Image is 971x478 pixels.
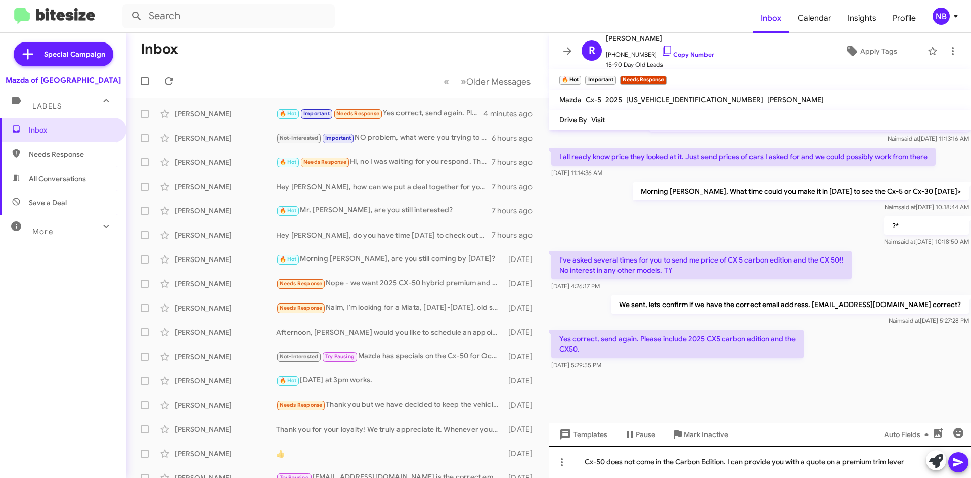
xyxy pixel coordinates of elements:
[551,330,804,358] p: Yes correct, send again. Please include 2025 CX5 carbon edition and the CX50.
[276,449,503,459] div: 👍
[175,157,276,167] div: [PERSON_NAME]
[14,42,113,66] a: Special Campaign
[606,60,714,70] span: 15-90 Day Old Leads
[175,303,276,313] div: [PERSON_NAME]
[175,254,276,265] div: [PERSON_NAME]
[615,425,664,444] button: Pause
[303,110,330,117] span: Important
[898,238,915,245] span: said at
[276,351,503,362] div: Mazda has specials on the Cx-50 for Oct. Please let us know when you are ready.
[276,399,503,411] div: Thank you but we have decided to keep the vehicle till the end of the lease
[492,133,541,143] div: 6 hours ago
[885,4,924,33] span: Profile
[276,253,503,265] div: Morning [PERSON_NAME], are you still coming by [DATE]?
[276,278,503,289] div: Nope - we want 2025 CX-50 hybrid premium and not in a rush, I'll just wait and see if the price d...
[503,303,541,313] div: [DATE]
[559,76,581,85] small: 🔥 Hot
[620,76,667,85] small: Needs Response
[503,376,541,386] div: [DATE]
[29,149,115,159] span: Needs Response
[819,42,922,60] button: Apply Tags
[175,327,276,337] div: [PERSON_NAME]
[44,49,105,59] span: Special Campaign
[551,361,601,369] span: [DATE] 5:29:55 PM
[325,135,351,141] span: Important
[902,317,920,324] span: said at
[551,251,852,279] p: I've asked several times for you to send me price of CX 5 carbon edition and the CX 50!! No inter...
[492,206,541,216] div: 7 hours ago
[276,230,492,240] div: Hey [PERSON_NAME], do you have time [DATE] to check out the Mazda Miata?
[175,449,276,459] div: [PERSON_NAME]
[29,198,67,208] span: Save a Deal
[280,159,297,165] span: 🔥 Hot
[175,376,276,386] div: [PERSON_NAME]
[551,169,602,177] span: [DATE] 11:14:36 AM
[492,157,541,167] div: 7 hours ago
[280,110,297,117] span: 🔥 Hot
[276,156,492,168] div: Hi, no I was waiting for you respond. The front windshield has a minor chipped.
[6,75,121,85] div: Mazda of [GEOGRAPHIC_DATA]
[753,4,789,33] a: Inbox
[605,95,622,104] span: 2025
[559,115,587,124] span: Drive By
[175,206,276,216] div: [PERSON_NAME]
[437,71,455,92] button: Previous
[280,256,297,263] span: 🔥 Hot
[276,302,503,314] div: Naim, I'm looking for a Miata, [DATE]-[DATE], old style, hard top, leather....no red paint. If yo...
[175,133,276,143] div: [PERSON_NAME]
[175,279,276,289] div: [PERSON_NAME]
[876,425,941,444] button: Auto Fields
[889,317,969,324] span: Naim [DATE] 5:27:28 PM
[276,182,492,192] div: Hey [PERSON_NAME], how can we put a deal together for you on the Cx-90?
[175,182,276,192] div: [PERSON_NAME]
[32,102,62,111] span: Labels
[141,41,178,57] h1: Inbox
[461,75,466,88] span: »
[280,353,319,360] span: Not-Interested
[492,182,541,192] div: 7 hours ago
[303,159,346,165] span: Needs Response
[611,295,969,314] p: We sent, lets confirm if we have the correct email address. [EMAIL_ADDRESS][DOMAIN_NAME] correct?
[840,4,885,33] a: Insights
[860,42,897,60] span: Apply Tags
[444,75,449,88] span: «
[503,400,541,410] div: [DATE]
[664,425,736,444] button: Mark Inactive
[276,327,503,337] div: Afternoon, [PERSON_NAME] would you like to schedule an appointment to see the Cx-50?
[933,8,950,25] div: NB
[503,449,541,459] div: [DATE]
[684,425,728,444] span: Mark Inactive
[885,203,969,211] span: Naim [DATE] 10:18:44 AM
[466,76,531,88] span: Older Messages
[661,51,714,58] a: Copy Number
[455,71,537,92] button: Next
[549,425,615,444] button: Templates
[551,282,600,290] span: [DATE] 4:26:17 PM
[767,95,824,104] span: [PERSON_NAME]
[586,95,601,104] span: Cx-5
[276,108,483,119] div: Yes correct, send again. Please include 2025 CX5 carbon edition and the CX50.
[280,280,323,287] span: Needs Response
[559,95,582,104] span: Mazda
[280,402,323,408] span: Needs Response
[175,424,276,434] div: [PERSON_NAME]
[280,135,319,141] span: Not-Interested
[29,173,86,184] span: All Conversations
[884,238,969,245] span: Naim [DATE] 10:18:50 AM
[32,227,53,236] span: More
[789,4,840,33] a: Calendar
[503,424,541,434] div: [DATE]
[438,71,537,92] nav: Page navigation example
[276,205,492,216] div: Mr, [PERSON_NAME], are you still interested?
[585,76,615,85] small: Important
[280,207,297,214] span: 🔥 Hot
[557,425,607,444] span: Templates
[591,115,605,124] span: Visit
[325,353,355,360] span: Try Pausing
[276,424,503,434] div: Thank you for your loyalty! We truly appreciate it. Whenever you're ready to talk about your vehi...
[589,42,595,59] span: R
[551,148,936,166] p: I all ready know price they looked at it. Just send prices of cars I asked for and we could possi...
[276,132,492,144] div: NO problem, what were you trying to achieve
